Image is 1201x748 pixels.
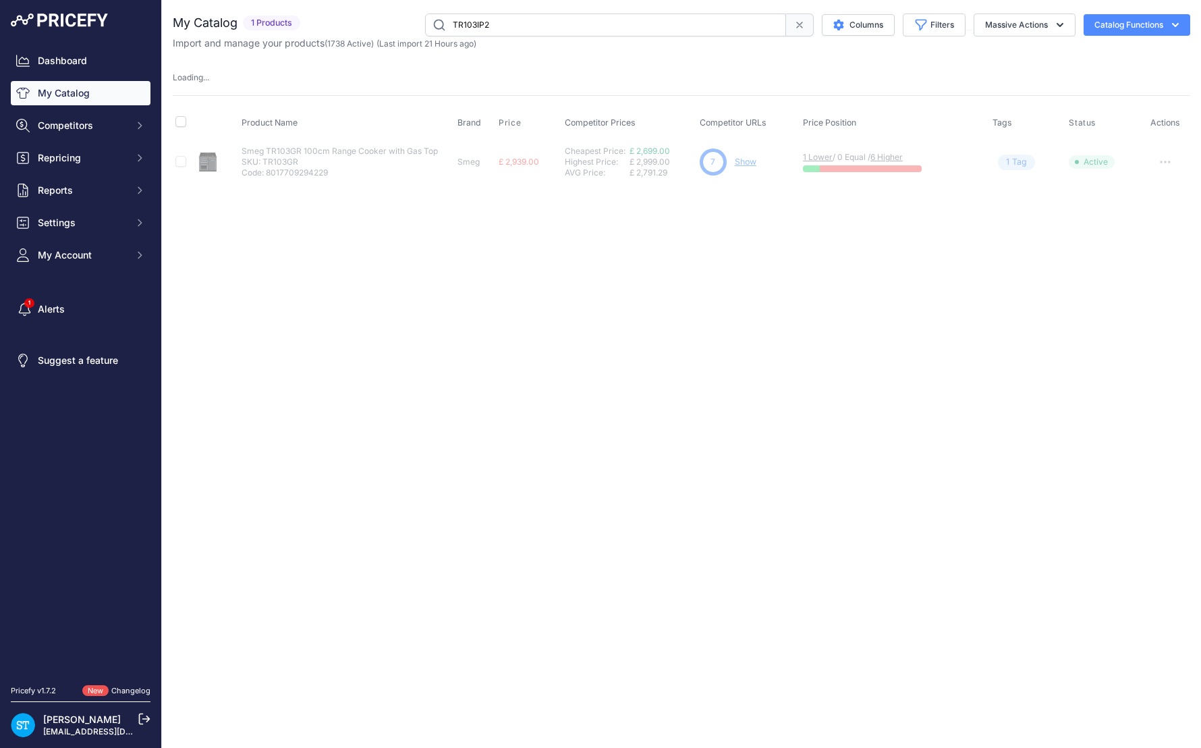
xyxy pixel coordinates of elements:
h2: My Catalog [173,14,238,32]
span: Settings [38,216,126,230]
a: Cheapest Price: [565,146,625,156]
p: Code: 8017709294229 [242,167,438,178]
a: Alerts [11,297,150,321]
a: 1 Lower [803,152,833,162]
p: / 0 Equal / [803,152,979,163]
button: Status [1069,117,1098,128]
span: Competitors [38,119,126,132]
a: 1738 Active [327,38,371,49]
button: Competitors [11,113,150,138]
span: Repricing [38,151,126,165]
nav: Sidebar [11,49,150,669]
span: New [82,685,109,697]
a: Show [735,157,756,167]
span: Tags [993,117,1012,128]
p: Import and manage your products [173,36,476,50]
button: Price [499,117,524,128]
span: ... [203,72,209,82]
div: £ 2,791.29 [630,167,694,178]
span: Actions [1150,117,1180,128]
span: Product Name [242,117,298,128]
span: 7 [710,156,715,168]
a: [EMAIL_ADDRESS][DOMAIN_NAME] [43,726,184,737]
a: Changelog [111,686,150,695]
span: Status [1069,117,1096,128]
span: My Account [38,248,126,262]
input: Search [425,14,786,36]
a: £ 2,699.00 [630,146,670,156]
span: 1 Products [243,16,300,31]
p: SKU: TR103GR [242,157,438,167]
span: Loading [173,72,209,82]
span: Competitor URLs [700,117,766,128]
button: Repricing [11,146,150,170]
button: Columns [822,14,895,36]
span: Tag [998,155,1035,170]
button: My Account [11,243,150,267]
button: Filters [903,14,966,36]
a: Suggest a feature [11,348,150,373]
span: 1 [1006,156,1009,169]
p: Smeg [457,157,494,167]
span: (Last import 21 Hours ago) [376,38,476,49]
div: Pricefy v1.7.2 [11,685,56,697]
div: AVG Price: [565,167,630,178]
button: Settings [11,211,150,235]
a: [PERSON_NAME] [43,714,121,725]
span: £ 2,939.00 [499,157,539,167]
span: Price Position [803,117,856,128]
a: Dashboard [11,49,150,73]
a: My Catalog [11,81,150,105]
span: ( ) [325,38,374,49]
span: Price [499,117,521,128]
span: £ 2,999.00 [630,157,670,167]
button: Catalog Functions [1084,14,1190,36]
button: Massive Actions [974,14,1076,36]
span: Active [1069,155,1115,169]
span: Competitor Prices [565,117,636,128]
div: Highest Price: [565,157,630,167]
button: Reports [11,178,150,203]
p: Smeg TR103GR 100cm Range Cooker with Gas Top [242,146,438,157]
a: 6 Higher [870,152,903,162]
span: Brand [457,117,481,128]
img: Pricefy Logo [11,14,108,27]
span: Reports [38,184,126,197]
